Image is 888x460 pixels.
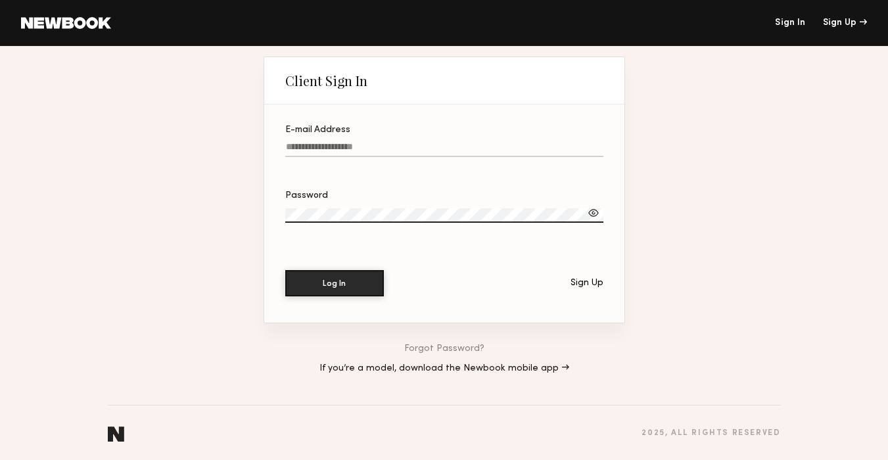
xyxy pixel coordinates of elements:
a: Forgot Password? [404,344,484,354]
div: Sign Up [571,279,603,288]
div: Password [285,191,603,200]
div: Sign Up [823,18,867,28]
div: E-mail Address [285,126,603,135]
button: Log In [285,270,384,296]
a: Sign In [775,18,805,28]
div: 2025 , all rights reserved [642,429,780,438]
div: Client Sign In [285,73,367,89]
input: E-mail Address [285,142,603,157]
a: If you’re a model, download the Newbook mobile app → [319,364,569,373]
input: Password [285,208,603,223]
